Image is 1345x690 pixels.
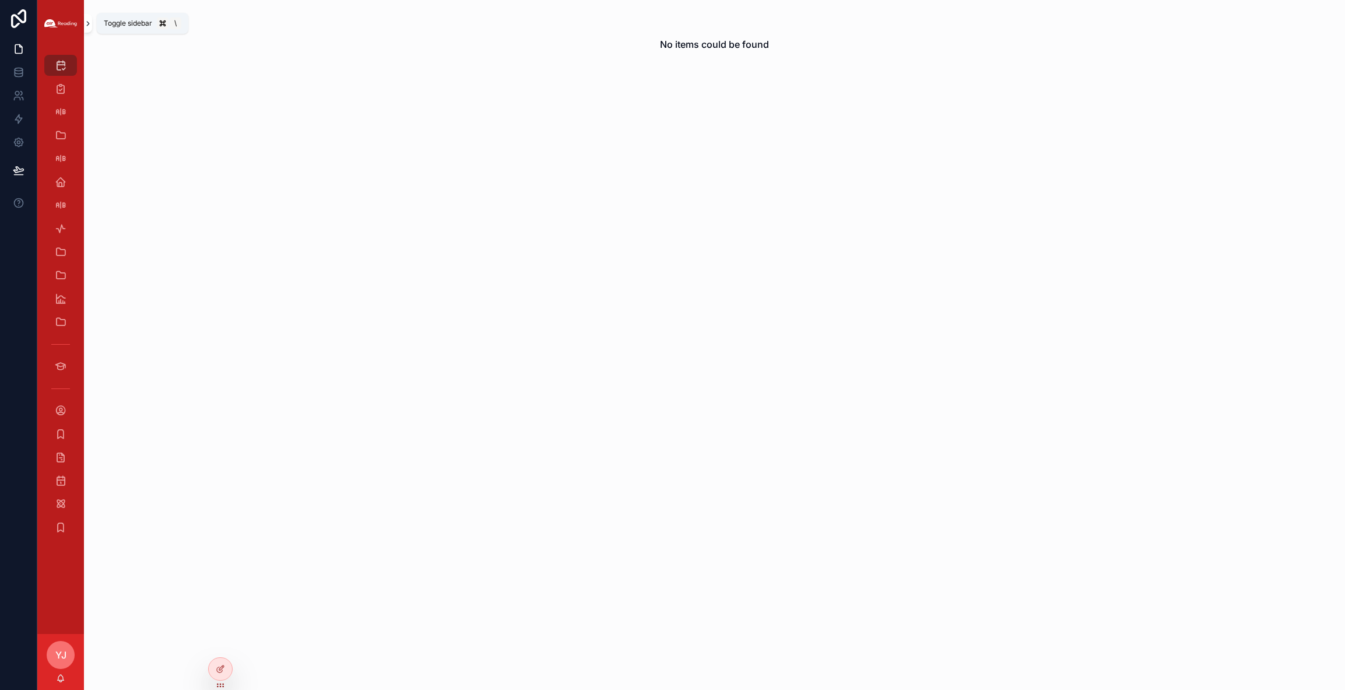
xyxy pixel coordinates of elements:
[660,37,769,51] h2: No items could be found
[171,19,180,28] span: \
[104,19,152,28] span: Toggle sidebar
[37,47,84,553] div: scrollable content
[55,648,66,662] span: YJ
[44,19,77,27] img: App logo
